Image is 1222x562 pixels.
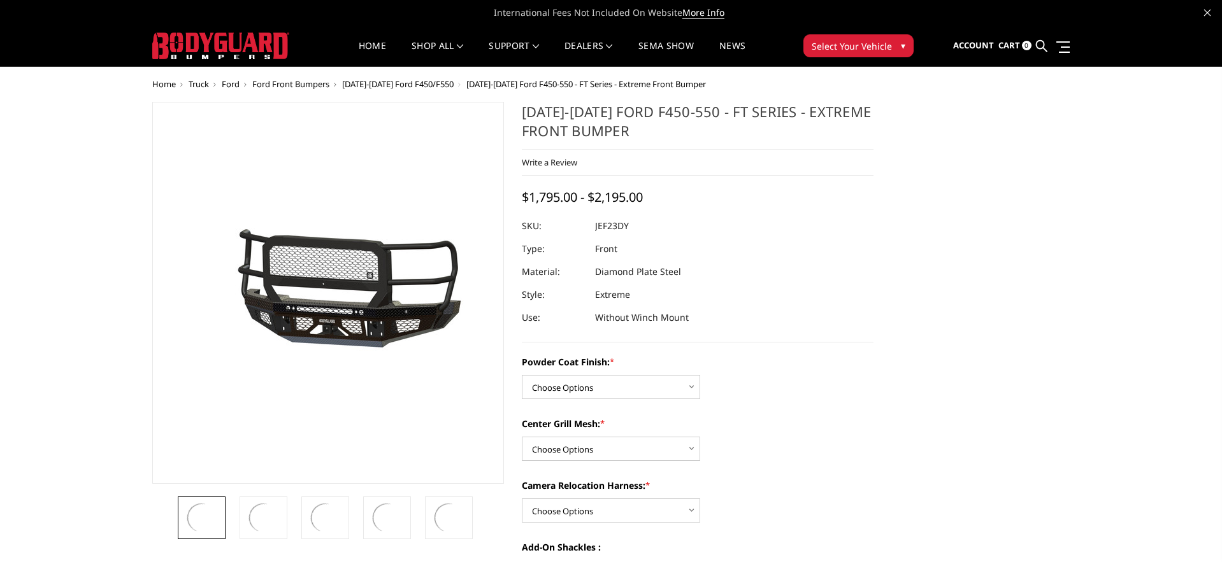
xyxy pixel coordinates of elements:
[152,32,289,59] img: BODYGUARD BUMPERS
[184,500,219,535] img: 2023-2025 Ford F450-550 - FT Series - Extreme Front Bumper
[595,306,689,329] dd: Without Winch Mount
[522,417,873,430] label: Center Grill Mesh:
[169,218,487,367] img: 2023-2025 Ford F450-550 - FT Series - Extreme Front Bumper
[522,214,586,237] dt: SKU:
[953,29,994,63] a: Account
[489,41,539,66] a: Support
[522,283,586,306] dt: Style:
[719,41,745,66] a: News
[522,237,586,260] dt: Type:
[638,41,694,66] a: SEMA Show
[370,500,405,535] img: 2023-2025 Ford F450-550 - FT Series - Extreme Front Bumper
[466,78,706,90] span: [DATE]-[DATE] Ford F450-550 - FT Series - Extreme Front Bumper
[189,78,209,90] a: Truck
[595,283,630,306] dd: Extreme
[522,540,873,554] label: Add-On Shackles :
[152,102,504,484] a: 2023-2025 Ford F450-550 - FT Series - Extreme Front Bumper
[359,41,386,66] a: Home
[412,41,463,66] a: shop all
[1022,41,1032,50] span: 0
[595,260,681,283] dd: Diamond Plate Steel
[308,500,343,535] img: Clear View Camera: Relocate your front camera and keep the functionality completely.
[152,78,176,90] a: Home
[803,34,914,57] button: Select Your Vehicle
[522,102,873,150] h1: [DATE]-[DATE] Ford F450-550 - FT Series - Extreme Front Bumper
[812,39,892,53] span: Select Your Vehicle
[522,479,873,492] label: Camera Relocation Harness:
[431,500,466,535] img: 2023-2025 Ford F450-550 - FT Series - Extreme Front Bumper
[246,500,281,535] img: 2023-2025 Ford F450-550 - FT Series - Extreme Front Bumper
[522,188,643,206] span: $1,795.00 - $2,195.00
[595,237,617,260] dd: Front
[522,355,873,369] label: Powder Coat Finish:
[522,260,586,283] dt: Material:
[342,78,454,90] a: [DATE]-[DATE] Ford F450/F550
[998,39,1020,51] span: Cart
[998,29,1032,63] a: Cart 0
[222,78,240,90] a: Ford
[682,6,724,19] a: More Info
[953,39,994,51] span: Account
[564,41,613,66] a: Dealers
[901,39,905,52] span: ▾
[252,78,329,90] a: Ford Front Bumpers
[522,157,577,168] a: Write a Review
[595,214,629,237] dd: JEF23DY
[522,306,586,329] dt: Use:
